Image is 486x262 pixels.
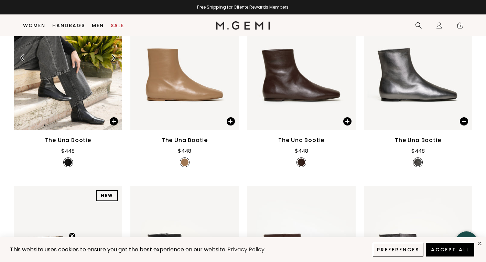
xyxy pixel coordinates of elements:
a: Women [23,23,45,28]
div: The Una Bootie [395,136,441,144]
div: $448 [61,147,75,155]
div: $448 [295,147,308,155]
span: This website uses cookies to ensure you get the best experience on our website. [10,245,226,253]
img: v_7402721148987_SWATCH_50x.jpg [181,159,188,166]
div: The Una Bootie [45,136,91,144]
div: $448 [411,147,425,155]
button: Close teaser [69,232,76,239]
div: $448 [178,147,191,155]
a: Privacy Policy (opens in a new tab) [226,245,266,254]
a: Handbags [52,23,85,28]
img: v_7402721116219_SWATCH_50x.jpg [298,159,305,166]
div: NEW [96,190,118,201]
div: close [477,241,483,246]
span: 0 [456,23,463,30]
a: Men [92,23,104,28]
img: v_7402721181755_SWATCH_50x.jpg [414,159,422,166]
div: The Una Bootie [278,136,324,144]
button: Preferences [373,243,423,256]
img: Previous Arrow [20,55,26,61]
div: The Una Bootie [162,136,208,144]
img: Next Arrow [110,55,116,61]
img: v_7402721083451_SWATCH_50x.jpg [64,159,72,166]
a: Sale [111,23,124,28]
button: Accept All [426,243,474,256]
img: M.Gemi [216,21,270,30]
